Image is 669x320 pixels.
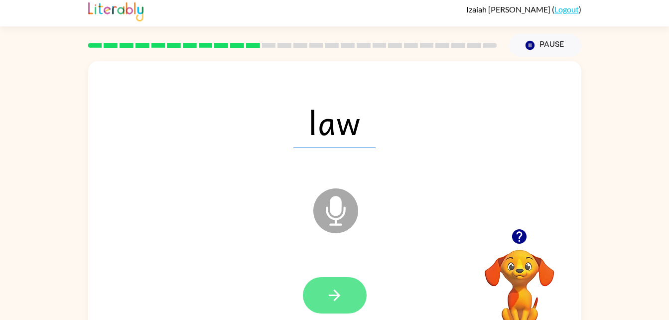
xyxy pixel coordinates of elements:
span: Izaiah [PERSON_NAME] [466,4,552,14]
a: Logout [554,4,579,14]
span: law [293,96,376,148]
button: Pause [509,34,581,57]
div: ( ) [466,4,581,14]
